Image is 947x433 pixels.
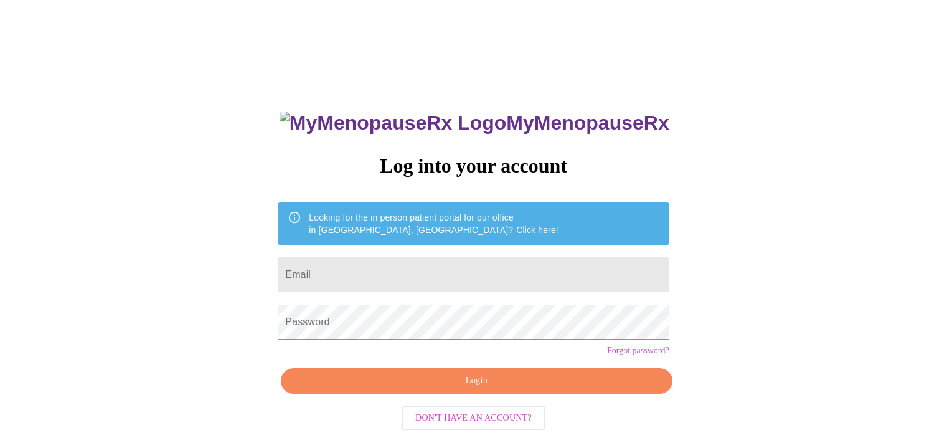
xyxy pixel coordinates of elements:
a: Forgot password? [607,346,669,356]
button: Don't have an account? [402,406,545,431]
a: Click here! [516,225,558,235]
span: Don't have an account? [415,411,532,426]
h3: MyMenopauseRx [280,112,669,135]
button: Login [281,368,672,394]
div: Looking for the in person patient portal for our office in [GEOGRAPHIC_DATA], [GEOGRAPHIC_DATA]? [309,206,558,241]
h3: Log into your account [278,155,669,178]
span: Login [295,373,657,389]
img: MyMenopauseRx Logo [280,112,506,135]
a: Don't have an account? [398,411,549,422]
